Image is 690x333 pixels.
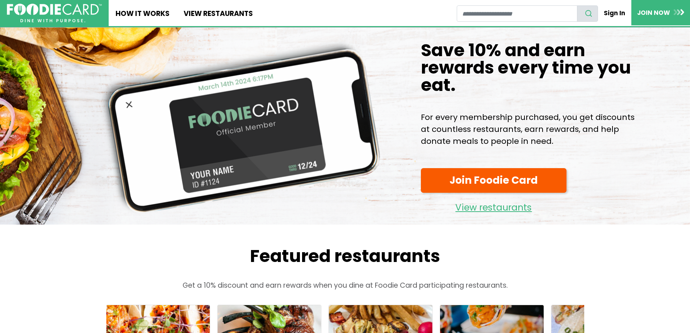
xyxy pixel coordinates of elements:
a: View restaurants [421,196,566,215]
p: For every membership purchased, you get discounts at countless restaurants, earn rewards, and hel... [421,111,635,147]
a: Sign In [598,5,631,21]
h2: Featured restaurants [92,246,599,267]
input: restaurant search [457,5,577,22]
h1: Save 10% and earn rewards every time you eat. [421,42,635,94]
button: search [577,5,598,22]
img: FoodieCard; Eat, Drink, Save, Donate [7,4,102,23]
a: Join Foodie Card [421,168,566,193]
p: Get a 10% discount and earn rewards when you dine at Foodie Card participating restaurants. [92,280,599,291]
